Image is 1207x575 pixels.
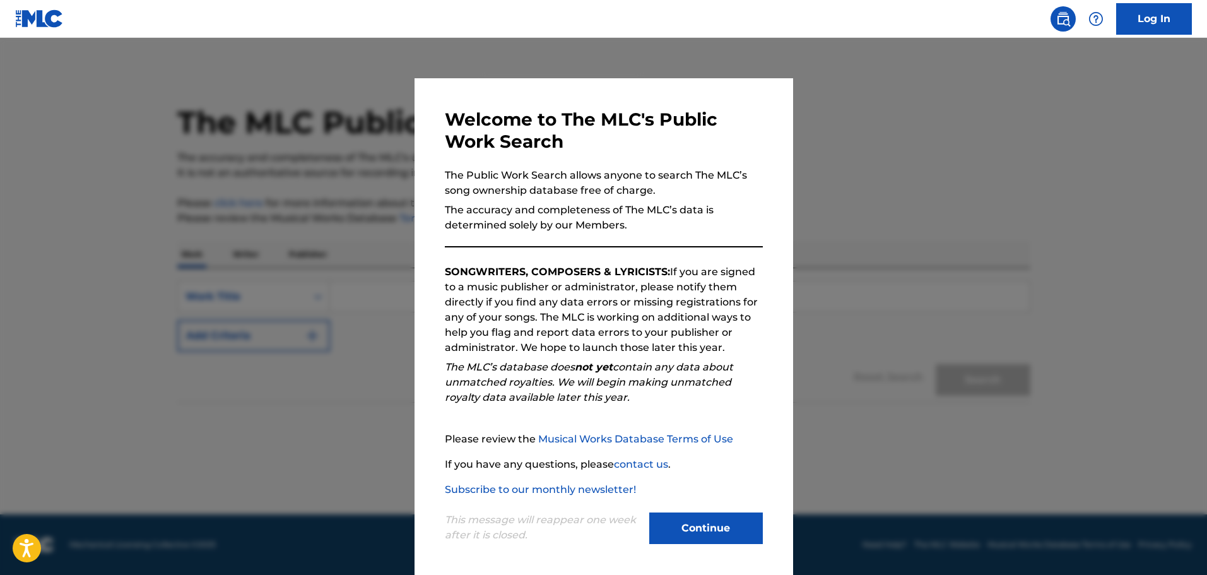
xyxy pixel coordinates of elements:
img: search [1056,11,1071,27]
img: help [1088,11,1104,27]
p: The Public Work Search allows anyone to search The MLC’s song ownership database free of charge. [445,168,763,198]
em: The MLC’s database does contain any data about unmatched royalties. We will begin making unmatche... [445,361,733,403]
p: Please review the [445,432,763,447]
strong: SONGWRITERS, COMPOSERS & LYRICISTS: [445,266,670,278]
a: Musical Works Database Terms of Use [538,433,733,445]
div: Help [1083,6,1109,32]
a: Subscribe to our monthly newsletter! [445,483,636,495]
p: If you have any questions, please . [445,457,763,472]
img: MLC Logo [15,9,64,28]
h3: Welcome to The MLC's Public Work Search [445,109,763,153]
strong: not yet [575,361,613,373]
p: This message will reappear one week after it is closed. [445,513,642,543]
button: Continue [649,513,763,544]
a: Public Search [1051,6,1076,32]
a: contact us [614,458,668,470]
a: Log In [1116,3,1192,35]
p: If you are signed to a music publisher or administrator, please notify them directly if you find ... [445,264,763,355]
p: The accuracy and completeness of The MLC’s data is determined solely by our Members. [445,203,763,233]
